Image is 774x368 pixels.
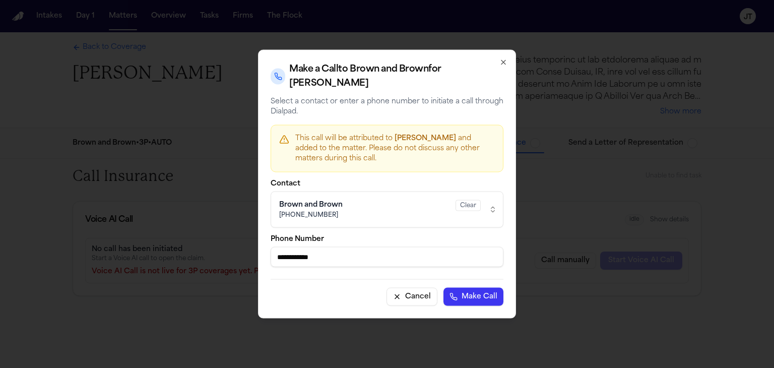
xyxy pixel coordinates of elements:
h2: Make a Call to Brown and Brown for [PERSON_NAME] [289,63,503,91]
span: [PHONE_NUMBER] [279,211,449,219]
label: Contact [271,180,503,188]
div: Brown and Brown [279,200,449,210]
p: Select a contact or enter a phone number to initiate a call through Dialpad. [271,97,503,117]
p: This call will be attributed to and added to the matter. Please do not discuss any other matters ... [295,134,495,164]
button: Make Call [443,288,503,306]
label: Phone Number [271,236,503,243]
div: Clear [456,200,481,211]
button: Cancel [386,288,437,306]
span: [PERSON_NAME] [395,135,456,142]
